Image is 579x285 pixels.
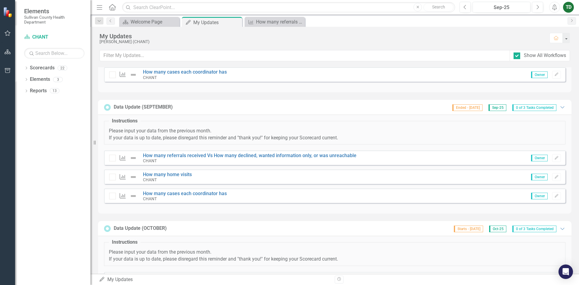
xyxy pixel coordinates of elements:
a: Elements [30,76,50,83]
a: Welcome Page [121,18,178,26]
div: How many referrals received Vs How many declined, wanted information only, or was unreachable [256,18,303,26]
a: How many cases each coordinator has [143,69,227,75]
a: CHANT [24,34,84,41]
a: How many home visits [143,172,192,177]
span: Elements [24,8,84,15]
span: 0 of 3 Tasks Completed [512,104,556,111]
p: Please input your data from the previous month. If your data is up to date, please disregard this... [109,128,561,141]
a: How many referrals received Vs How many declined, wanted information only, or was unreachable [143,153,356,158]
img: Not Defined [130,173,137,181]
button: Sep-25 [473,2,530,13]
input: Search Below... [24,48,84,59]
div: Welcome Page [131,18,178,26]
img: Not Defined [130,71,137,78]
input: Filter My Updates... [100,50,510,61]
span: Oct-25 [489,226,506,232]
div: My Updates [100,33,543,40]
small: CHANT [143,196,157,201]
div: Open Intercom Messenger [558,264,573,279]
div: 13 [50,88,59,93]
img: Not Defined [130,192,137,200]
img: Not Defined [130,154,137,162]
a: How many referrals received Vs How many declined, wanted information only, or was unreachable [246,18,303,26]
small: Sullivan County Health Department [24,15,84,25]
a: Scorecards [30,65,55,71]
span: Owner [531,155,548,161]
img: ClearPoint Strategy [3,7,14,17]
a: Reports [30,87,47,94]
span: Search [432,5,445,9]
div: My Updates [193,19,241,26]
div: Data Update (SEPTEMBER) [114,104,173,111]
small: CHANT [143,158,157,163]
div: Sep-25 [475,4,528,11]
div: Show All Workflows [524,52,566,59]
span: Owner [531,193,548,199]
span: Starts - [DATE] [454,226,483,232]
div: My Updates [99,276,330,283]
span: Sep-25 [489,104,506,111]
div: 3 [53,77,63,82]
button: TD [563,2,574,13]
p: Please input your data from the previous month. If your data is up to date, please disregard this... [109,249,561,263]
span: Owner [531,71,548,78]
small: CHANT [143,75,157,80]
small: CHANT [143,177,157,182]
legend: Instructions [109,239,141,246]
span: Ended - [DATE] [452,104,482,111]
span: Owner [531,174,548,180]
div: Data Update (OCTOBER) [114,225,167,232]
div: [PERSON_NAME] (CHANT) [100,40,543,44]
legend: Instructions [109,118,141,125]
a: How many cases each coordinator has [143,191,227,196]
div: 22 [58,65,67,71]
span: 0 of 3 Tasks Completed [512,226,556,232]
input: Search ClearPoint... [122,2,455,13]
button: Search [423,3,454,11]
